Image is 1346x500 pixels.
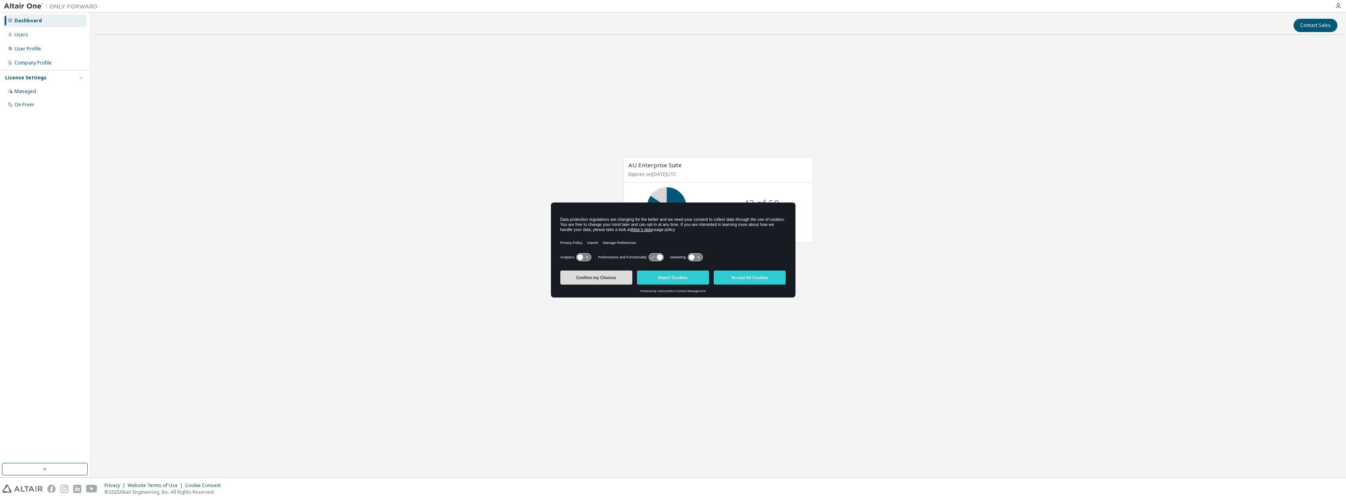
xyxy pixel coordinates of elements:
img: altair_logo.svg [2,485,43,493]
div: Dashboard [14,18,42,24]
div: License Settings [5,75,47,81]
img: Altair One [4,2,102,10]
img: facebook.svg [47,485,56,493]
div: Website Terms of Use [128,482,185,489]
div: User Profile [14,46,41,52]
span: AU Enterprise Suite [628,161,682,169]
img: youtube.svg [86,485,97,493]
p: Expires on [DATE] UTC [628,171,806,177]
img: instagram.svg [60,485,68,493]
div: On Prem [14,102,34,108]
p: © 2025 Altair Engineering, Inc. All Rights Reserved. [104,489,225,495]
div: Company Profile [14,60,52,66]
button: Contact Sales [1294,19,1337,32]
div: Managed [14,88,36,95]
div: Privacy [104,482,128,489]
p: 42 of 50 [743,197,779,210]
img: linkedin.svg [73,485,81,493]
div: Cookie Consent [185,482,225,489]
div: Users [14,32,28,38]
